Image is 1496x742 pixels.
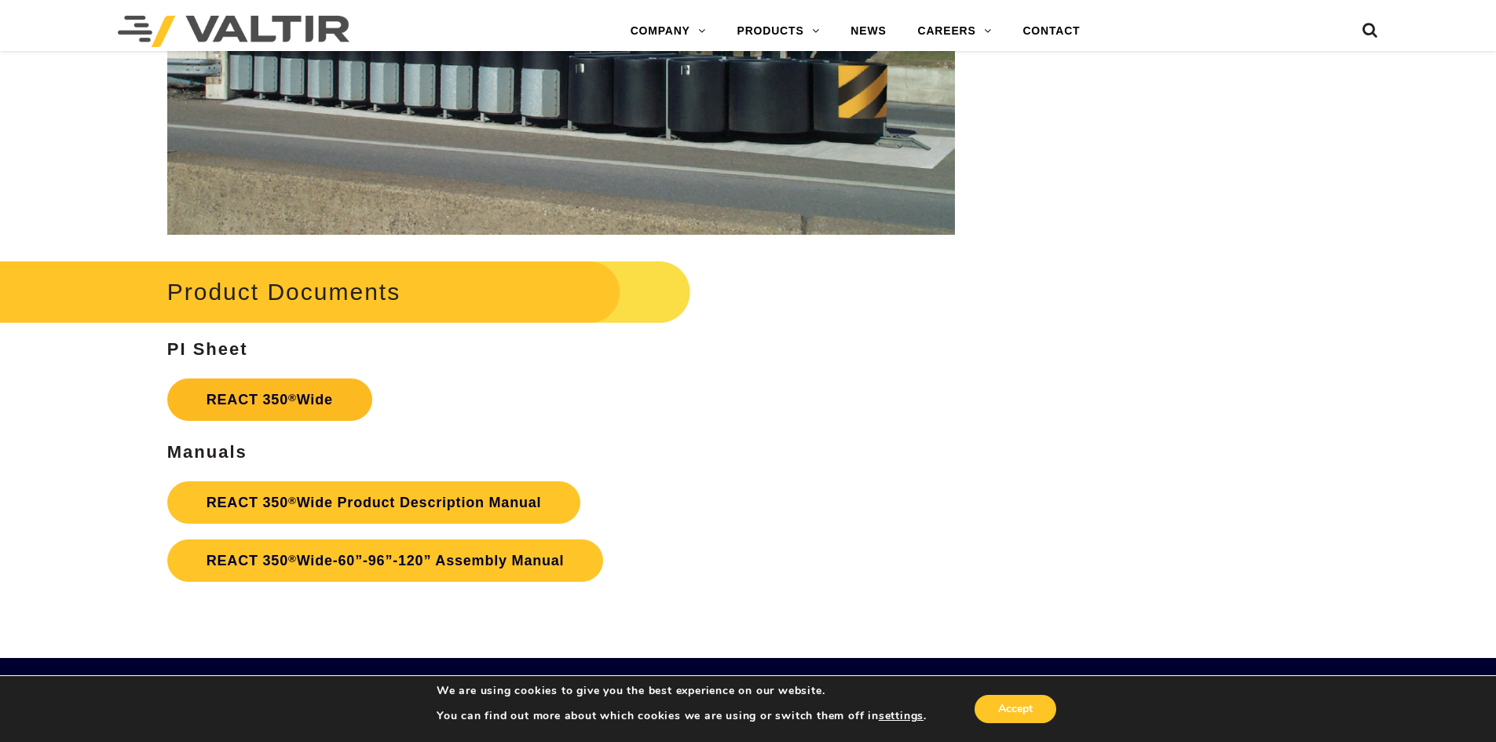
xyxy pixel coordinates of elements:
p: You can find out more about which cookies we are using or switch them off in . [437,709,927,723]
strong: PI Sheet [167,339,248,359]
img: Valtir [118,16,349,47]
button: settings [879,709,924,723]
sup: ® [288,495,297,506]
sup: ® [288,553,297,565]
a: REACT 350®Wide Product Description Manual [167,481,581,524]
sup: ® [288,392,297,404]
a: REACT 350®Wide-60”-96”-120” Assembly Manual [167,539,604,582]
a: NEWS [835,16,902,47]
a: COMPANY [615,16,722,47]
p: We are using cookies to give you the best experience on our website. [437,684,927,698]
a: CAREERS [902,16,1008,47]
a: CONTACT [1007,16,1095,47]
a: PRODUCTS [722,16,836,47]
button: Accept [975,695,1056,723]
a: REACT 350®Wide [167,378,372,421]
strong: Manuals [167,442,247,462]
